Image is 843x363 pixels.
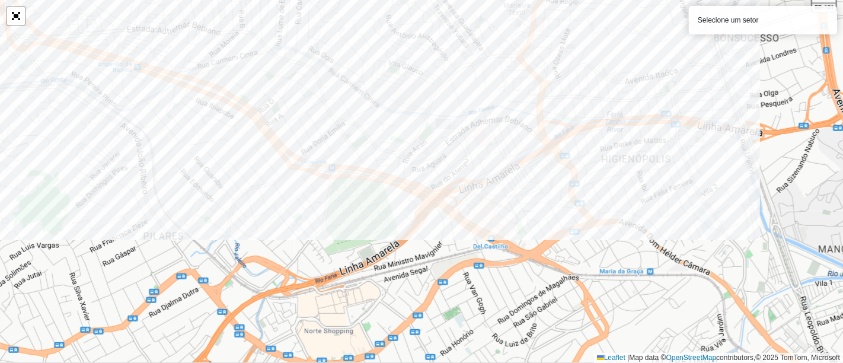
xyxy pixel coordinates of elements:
[627,354,629,362] span: |
[666,354,717,362] a: OpenStreetMap
[594,353,843,363] div: Map data © contributors,© 2025 TomTom, Microsoft
[597,354,625,362] a: Leaflet
[689,6,837,34] div: Selecione um setor
[7,7,25,25] a: Abrir mapa em tela cheia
